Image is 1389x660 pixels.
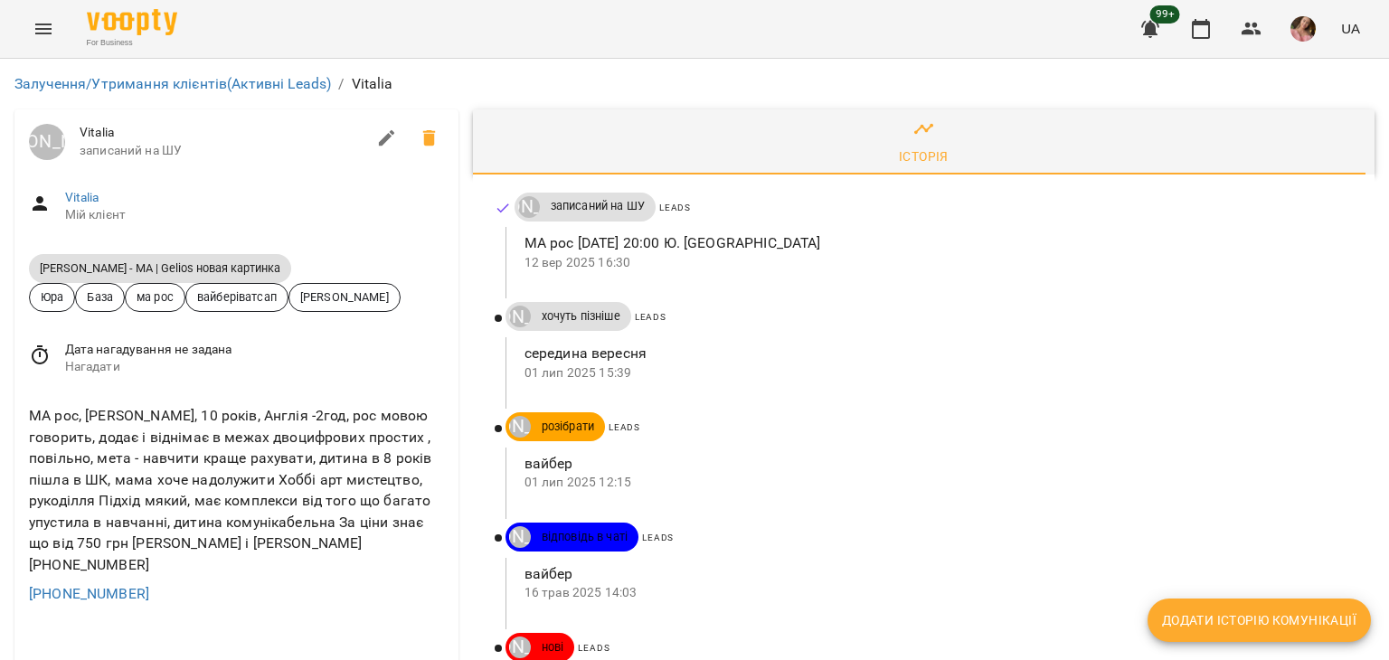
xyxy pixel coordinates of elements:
[509,636,531,658] div: ДТ Мозгова Ангеліна
[80,124,365,142] span: Vitalia
[186,288,288,306] span: вайберіватсап
[524,232,1346,254] p: МА рос [DATE] 20:00 Ю. [GEOGRAPHIC_DATA]
[87,9,177,35] img: Voopty Logo
[506,306,531,327] a: [PERSON_NAME]
[1341,19,1360,38] span: UA
[1334,12,1367,45] button: UA
[14,73,1375,95] nav: breadcrumb
[531,529,638,545] span: відповідь в чаті
[65,341,444,359] span: Дата нагадування не задана
[524,254,1346,272] p: 12 вер 2025 16:30
[531,639,575,655] span: нові
[338,73,344,95] li: /
[65,190,99,204] a: Vitalia
[80,142,365,160] span: записаний на ШУ
[506,416,531,438] a: [PERSON_NAME]
[540,198,656,214] span: записаний на ШУ
[29,124,65,160] a: [PERSON_NAME]
[509,416,531,438] div: Юрій Тимочко
[14,75,331,92] a: Залучення/Утримання клієнтів(Активні Leads)
[635,312,666,322] span: Leads
[29,585,149,602] a: [PHONE_NUMBER]
[899,146,949,167] div: Історія
[524,343,1346,364] p: середина вересня
[289,288,400,306] span: [PERSON_NAME]
[524,584,1346,602] p: 16 трав 2025 14:03
[509,526,531,548] div: ДТ Мозгова Ангеліна
[1162,609,1356,631] span: Додати історію комунікації
[126,288,184,306] span: ма рос
[76,288,124,306] span: База
[659,203,691,212] span: Leads
[609,422,640,432] span: Leads
[65,206,444,224] span: Мій клієнт
[22,7,65,51] button: Menu
[518,196,540,218] div: Юрій Тимочко
[1148,599,1371,642] button: Додати історію комунікації
[506,636,531,658] a: [PERSON_NAME]
[509,306,531,327] div: Юрій Тимочко
[29,260,291,276] span: [PERSON_NAME] - МА | Gelios новая картинка
[29,124,65,160] div: Юрій Тимочко
[1150,5,1180,24] span: 99+
[65,358,444,376] span: Нагадати
[642,533,674,542] span: Leads
[515,196,540,218] a: [PERSON_NAME]
[506,526,531,548] a: [PERSON_NAME]
[30,288,74,306] span: Юра
[531,308,631,325] span: хочуть пізніше
[531,419,605,435] span: розібрати
[25,401,448,580] div: МА рос, [PERSON_NAME], 10 років, Англія -2год, рос мовою говорить, додає і віднімає в межах двоци...
[524,563,1346,585] p: вайбер
[524,364,1346,382] p: 01 лип 2025 15:39
[578,643,609,653] span: Leads
[352,73,393,95] p: Vitalia
[524,474,1346,492] p: 01 лип 2025 12:15
[1290,16,1316,42] img: e4201cb721255180434d5b675ab1e4d4.jpg
[87,37,177,49] span: For Business
[524,453,1346,475] p: вайбер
